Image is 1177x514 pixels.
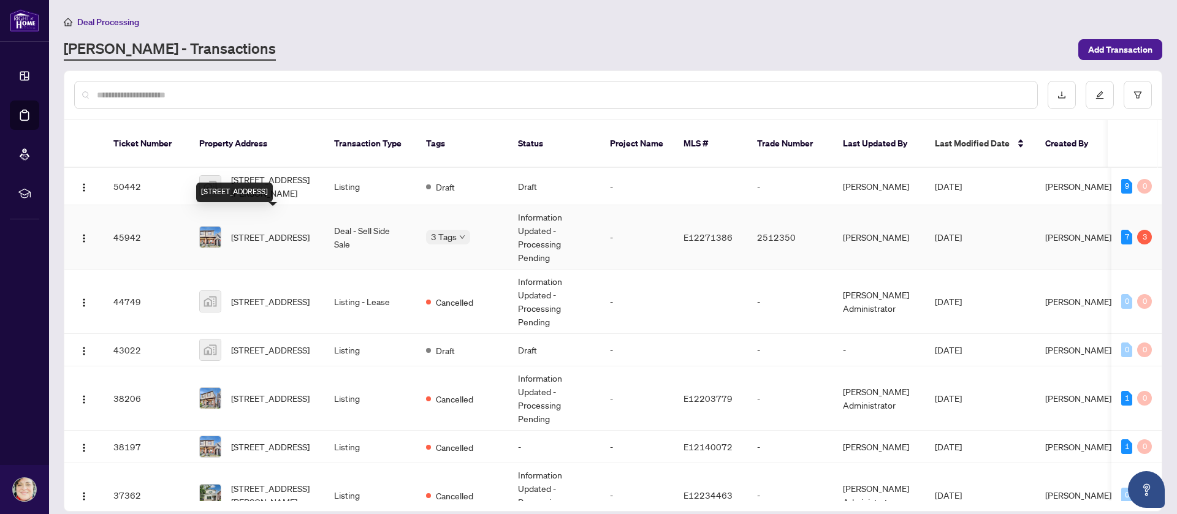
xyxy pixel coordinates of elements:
[1048,81,1076,109] button: download
[1137,342,1152,357] div: 0
[231,391,310,405] span: [STREET_ADDRESS]
[1121,342,1132,357] div: 0
[833,334,925,366] td: -
[684,489,733,501] span: E12234463
[935,181,962,192] span: [DATE]
[104,431,189,463] td: 38197
[459,234,465,240] span: down
[231,343,310,357] span: [STREET_ADDRESS]
[79,298,89,308] img: Logo
[104,205,189,270] td: 45942
[189,120,324,168] th: Property Address
[13,478,36,501] img: Profile Icon
[74,227,94,247] button: Logo
[684,393,733,404] span: E12203779
[833,168,925,205] td: [PERSON_NAME]
[196,183,273,202] div: [STREET_ADDRESS]
[600,168,674,205] td: -
[833,366,925,431] td: [PERSON_NAME] Administrator
[200,291,221,312] img: thumbnail-img
[416,120,508,168] th: Tags
[833,270,925,334] td: [PERSON_NAME] Administrator
[600,334,674,366] td: -
[1045,393,1111,404] span: [PERSON_NAME]
[833,205,925,270] td: [PERSON_NAME]
[1133,91,1142,99] span: filter
[79,443,89,453] img: Logo
[1121,179,1132,194] div: 9
[1086,81,1114,109] button: edit
[324,334,416,366] td: Listing
[79,346,89,356] img: Logo
[1088,40,1152,59] span: Add Transaction
[600,270,674,334] td: -
[674,120,747,168] th: MLS #
[231,173,314,200] span: [STREET_ADDRESS][PERSON_NAME]
[600,431,674,463] td: -
[833,120,925,168] th: Last Updated By
[1045,232,1111,243] span: [PERSON_NAME]
[436,489,473,502] span: Cancelled
[747,366,833,431] td: -
[104,120,189,168] th: Ticket Number
[1137,439,1152,454] div: 0
[104,334,189,366] td: 43022
[684,441,733,452] span: E12140072
[1121,294,1132,309] div: 0
[64,39,276,61] a: [PERSON_NAME] - Transactions
[74,388,94,408] button: Logo
[231,230,310,244] span: [STREET_ADDRESS]
[200,176,221,197] img: thumbnail-img
[747,168,833,205] td: -
[1137,391,1152,406] div: 0
[925,120,1035,168] th: Last Modified Date
[79,395,89,404] img: Logo
[1045,296,1111,307] span: [PERSON_NAME]
[747,334,833,366] td: -
[508,168,600,205] td: Draft
[1095,91,1104,99] span: edit
[600,120,674,168] th: Project Name
[200,485,221,505] img: thumbnail-img
[64,18,72,26] span: home
[324,120,416,168] th: Transaction Type
[79,491,89,501] img: Logo
[935,137,1010,150] span: Last Modified Date
[200,388,221,409] img: thumbnail-img
[324,205,416,270] td: Deal - Sell Side Sale
[600,366,674,431] td: -
[324,431,416,463] td: Listing
[600,205,674,270] td: -
[747,205,833,270] td: 2512350
[74,485,94,505] button: Logo
[436,295,473,309] span: Cancelled
[1045,441,1111,452] span: [PERSON_NAME]
[431,230,457,244] span: 3 Tags
[436,440,473,454] span: Cancelled
[10,9,39,32] img: logo
[508,120,600,168] th: Status
[508,431,600,463] td: -
[935,232,962,243] span: [DATE]
[508,334,600,366] td: Draft
[74,437,94,456] button: Logo
[1121,391,1132,406] div: 1
[200,339,221,360] img: thumbnail-img
[1124,81,1152,109] button: filter
[1121,230,1132,244] div: 7
[74,292,94,311] button: Logo
[79,183,89,192] img: Logo
[74,340,94,360] button: Logo
[1035,120,1109,168] th: Created By
[231,440,310,453] span: [STREET_ADDRESS]
[200,436,221,457] img: thumbnail-img
[1137,294,1152,309] div: 0
[1137,230,1152,244] div: 3
[508,366,600,431] td: Information Updated - Processing Pending
[747,120,833,168] th: Trade Number
[436,344,455,357] span: Draft
[77,17,139,28] span: Deal Processing
[200,227,221,248] img: thumbnail-img
[324,270,416,334] td: Listing - Lease
[104,270,189,334] td: 44749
